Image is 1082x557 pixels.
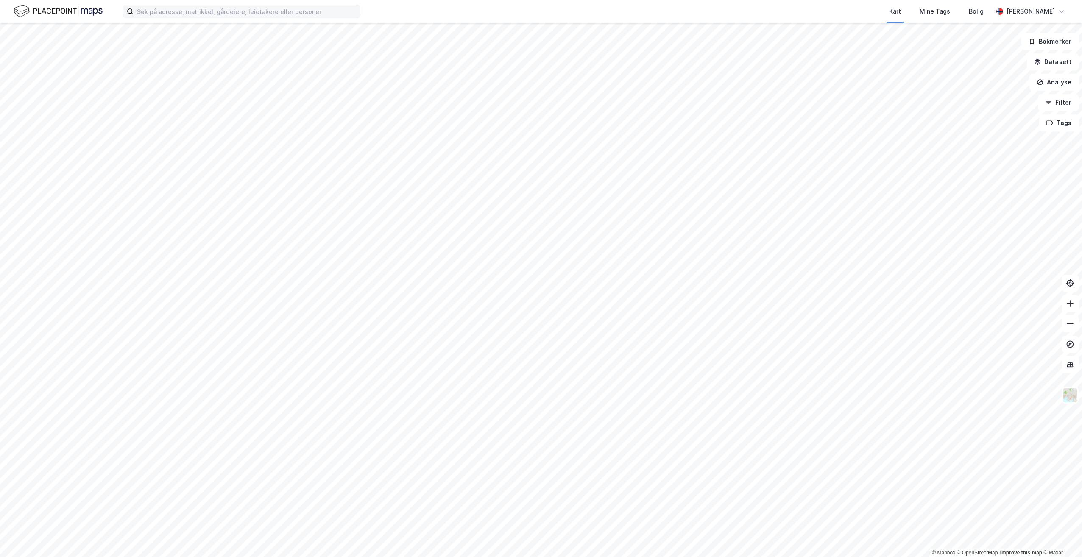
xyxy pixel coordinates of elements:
[1038,94,1079,111] button: Filter
[1039,114,1079,131] button: Tags
[920,6,950,17] div: Mine Tags
[1040,516,1082,557] div: Kontrollprogram for chat
[932,550,955,556] a: Mapbox
[1007,6,1055,17] div: [PERSON_NAME]
[889,6,901,17] div: Kart
[1029,74,1079,91] button: Analyse
[134,5,360,18] input: Søk på adresse, matrikkel, gårdeiere, leietakere eller personer
[1000,550,1042,556] a: Improve this map
[969,6,984,17] div: Bolig
[1027,53,1079,70] button: Datasett
[1040,516,1082,557] iframe: Chat Widget
[1062,387,1078,403] img: Z
[14,4,103,19] img: logo.f888ab2527a4732fd821a326f86c7f29.svg
[957,550,998,556] a: OpenStreetMap
[1021,33,1079,50] button: Bokmerker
